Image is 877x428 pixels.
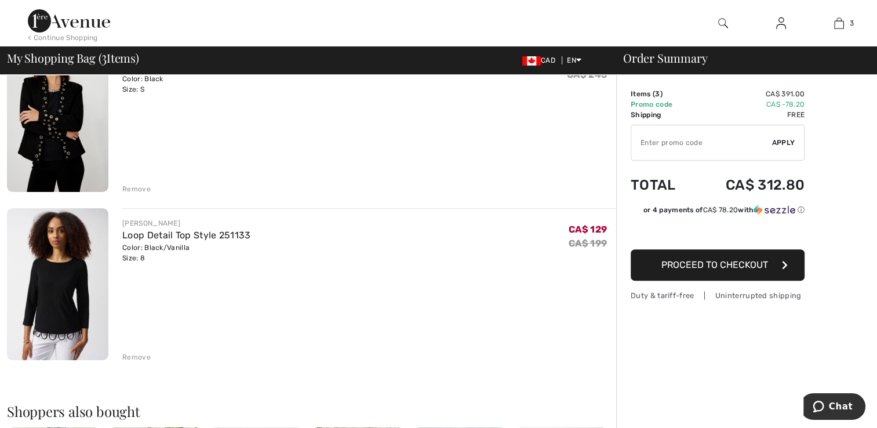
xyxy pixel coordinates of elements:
[631,219,805,245] iframe: PayPal-paypal
[122,230,250,241] a: Loop Detail Top Style 251133
[694,89,805,99] td: CA$ 391.00
[7,39,108,192] img: Open Front Formal Top Style 256776U
[834,16,844,30] img: My Bag
[567,69,607,80] s: CA$ 245
[655,90,660,98] span: 3
[694,165,805,205] td: CA$ 312.80
[694,99,805,110] td: CA$ -78.20
[567,56,581,64] span: EN
[631,110,694,120] td: Shipping
[569,238,607,249] s: CA$ 199
[850,18,854,28] span: 3
[703,206,738,214] span: CA$ 78.20
[810,16,867,30] a: 3
[767,16,795,31] a: Sign In
[122,218,250,228] div: [PERSON_NAME]
[631,290,805,301] div: Duty & tariff-free | Uninterrupted shipping
[7,404,616,418] h2: Shoppers also bought
[7,208,108,360] img: Loop Detail Top Style 251133
[28,32,98,43] div: < Continue Shopping
[522,56,541,66] img: Canadian Dollar
[631,249,805,281] button: Proceed to Checkout
[631,165,694,205] td: Total
[631,205,805,219] div: or 4 payments ofCA$ 78.20withSezzle Click to learn more about Sezzle
[101,49,107,64] span: 3
[122,242,250,263] div: Color: Black/Vanilla Size: 8
[694,110,805,120] td: Free
[643,205,805,215] div: or 4 payments of with
[803,393,865,422] iframe: Opens a widget where you can chat to one of our agents
[631,125,772,160] input: Promo code
[776,16,786,30] img: My Info
[772,137,795,148] span: Apply
[569,224,607,235] span: CA$ 129
[122,74,292,95] div: Color: Black Size: S
[122,184,151,194] div: Remove
[7,52,139,64] span: My Shopping Bag ( Items)
[609,52,870,64] div: Order Summary
[28,9,110,32] img: 1ère Avenue
[754,205,795,215] img: Sezzle
[631,89,694,99] td: Items ( )
[522,56,560,64] span: CAD
[661,259,768,270] span: Proceed to Checkout
[631,99,694,110] td: Promo code
[122,352,151,362] div: Remove
[718,16,728,30] img: search the website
